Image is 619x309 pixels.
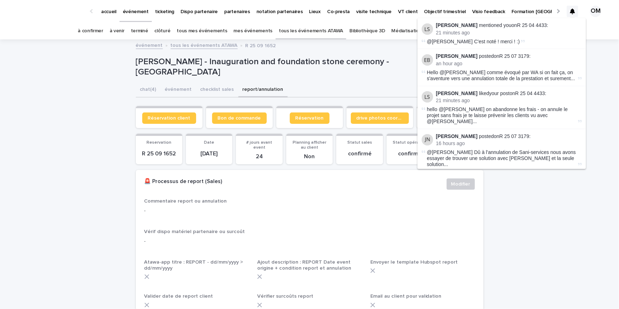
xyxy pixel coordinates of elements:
[436,133,477,139] strong: [PERSON_NAME]
[293,140,326,150] span: Planning afficher au client
[295,116,324,121] span: Réservation
[171,41,238,49] a: tous les événements ATAWA
[357,116,403,121] span: drive photos coordinateur
[370,260,458,265] span: Envoyer le template Hubspot report
[422,54,433,66] img: Esteban Bolanos
[218,116,261,121] span: Bon de commande
[436,22,477,28] strong: [PERSON_NAME]
[144,294,213,299] span: Valider date de report client
[136,83,161,98] button: chat (4)
[422,91,433,103] img: Léo Seigneurin
[148,116,190,121] span: Réservation client
[144,178,222,185] h2: 🚨 Processus de report (Sales)
[590,6,601,17] div: OM
[78,23,103,39] a: à confirmer
[517,22,547,28] a: R 25 04 4433
[14,4,83,18] img: Ls34BcGeRexTGTNfXpUC
[147,140,171,145] span: Reservation
[370,294,442,299] span: Email au client pour validation
[427,149,577,167] span: @[PERSON_NAME] Dû à l'annulation de Sani-services nous avons essayer de trouver une solution avec...
[436,90,582,96] p: liked your post on R 25 04 4433 :
[436,53,582,59] p: posted on :
[144,229,245,234] span: Vérif dispo matériel partenaire ou surcoût
[436,90,477,96] strong: [PERSON_NAME]
[144,260,243,271] span: Atawa-app titre : REPORT - dd/mm/yyyy > dd/mm/yyyy
[341,150,378,157] p: confirmé
[391,150,429,157] p: confirmé
[447,178,475,190] button: Modifier
[436,61,582,67] p: an hour ago
[144,238,475,245] p: -
[427,106,577,124] span: hello @[PERSON_NAME] on abandonne les frais - on annule le projet sans frais je te laisse préveni...
[427,70,577,82] span: Hello @[PERSON_NAME] comme évoqué par WA si on fait ça, on s'aventure vers une annulation totale ...
[136,57,429,77] p: [PERSON_NAME] - Inauguration and foundation stone ceremony - [GEOGRAPHIC_DATA]
[144,199,227,204] span: Commentaire report ou annulation
[131,23,148,39] a: terminé
[436,140,582,147] p: 16 hours ago
[290,112,330,124] a: Réservation
[142,112,196,124] a: Réservation client
[245,41,276,49] p: R 25 09 1652
[351,112,409,124] a: drive photos coordinateur
[257,260,351,271] span: Ajout description : REPORT Date event origine + condition report et annulation
[499,133,529,139] a: R 25 07 3179
[154,23,170,39] a: clôturé
[349,23,385,39] a: Bibliothèque 3D
[233,23,272,39] a: mes événements
[240,153,278,160] p: 24
[161,83,196,98] button: événement
[499,53,529,59] a: R 25 07 3179
[436,30,582,36] p: 21 minutes ago
[136,41,163,49] a: événement
[436,53,477,59] strong: [PERSON_NAME]
[177,23,227,39] a: tous mes événements
[436,133,582,139] p: posted on :
[291,153,328,160] p: Non
[190,150,228,157] p: [DATE]
[247,140,272,150] span: # jours avant event
[422,134,433,145] img: Jeanne Nogrix
[347,140,372,145] span: Statut sales
[238,83,288,98] button: report/annulation
[204,140,214,145] span: Date
[392,23,438,39] a: Médiatisation à venir
[422,23,433,35] img: Léo Seigneurin
[257,294,313,299] span: Vérifier surcoûts report
[110,23,125,39] a: à venir
[436,22,582,28] p: mentioned you on :
[451,181,470,188] span: Modifier
[427,39,520,44] span: @[PERSON_NAME] C'est noté ! merci ! :)
[436,98,582,104] p: 21 minutes ago
[144,207,475,215] p: -
[140,150,178,157] p: R 25 09 1652
[212,112,267,124] a: Bon de commande
[279,23,343,39] a: tous les événements ATAWA
[393,140,427,145] span: Statut opération
[196,83,238,98] button: checklist sales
